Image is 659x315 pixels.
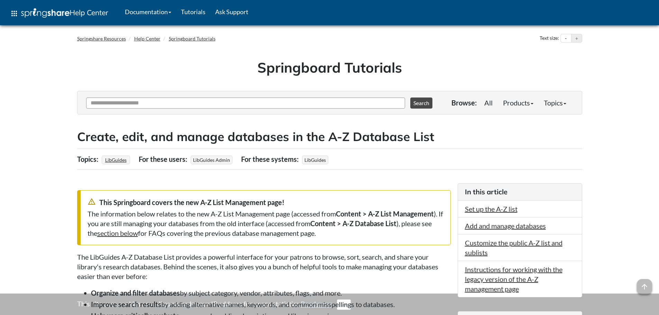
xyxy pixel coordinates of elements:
button: Increase text size [571,34,582,43]
a: Springboard Tutorials [169,36,216,41]
li: by subject category, vendor, attributes, flags, and more. [91,288,451,298]
a: LibGuides [104,155,128,165]
p: Browse: [451,98,477,108]
strong: Improve search results [91,300,161,308]
span: warning_amber [88,197,96,206]
a: Set up the A-Z list [465,205,518,213]
div: For these users: [139,152,189,166]
strong: Content > A-Z List Management [336,210,434,218]
a: Help Center [134,36,161,41]
img: Springshare [21,8,70,18]
div: This site uses cookies as well as records your IP address for usage statistics. [70,299,589,310]
span: arrow_upward [637,279,652,294]
a: Products [498,96,539,110]
span: LibGuides [302,156,328,164]
a: arrow_upward [637,280,652,288]
span: LibGuides Admin [191,156,232,164]
button: Search [410,98,432,109]
div: For these systems: [241,152,300,166]
li: by adding alternative names, keywords, and common misspellings to databases. [91,299,451,309]
div: This Springboard covers the new A-Z List Management page! [88,197,443,207]
p: The LibGuides A-Z Database List provides a powerful interface for your patrons to browse, sort, s... [77,252,451,281]
a: Customize the public A-Z list and sublists [465,239,562,257]
a: Topics [539,96,571,110]
a: All [479,96,498,110]
span: apps [10,9,18,18]
div: Topics: [77,152,100,166]
h3: In this article [465,187,575,197]
button: Decrease text size [561,34,571,43]
strong: Content > A-Z Database List [310,219,396,228]
h2: Create, edit, and manage databases in the A-Z Database List [77,128,582,145]
a: Tutorials [176,3,210,20]
a: section below [97,229,138,237]
a: Add and manage databases [465,222,546,230]
div: Text size: [538,34,560,43]
a: Ask Support [210,3,253,20]
div: The information below relates to the new A-Z List Management page (accessed from ). If you are st... [88,209,443,238]
a: Springshare Resources [77,36,126,41]
a: Documentation [120,3,176,20]
h1: Springboard Tutorials [82,58,577,77]
a: apps Help Center [5,3,113,24]
strong: Organize and filter databases [91,289,180,297]
span: Help Center [70,8,108,17]
a: Instructions for working with the legacy version of the A-Z management page [465,265,562,293]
